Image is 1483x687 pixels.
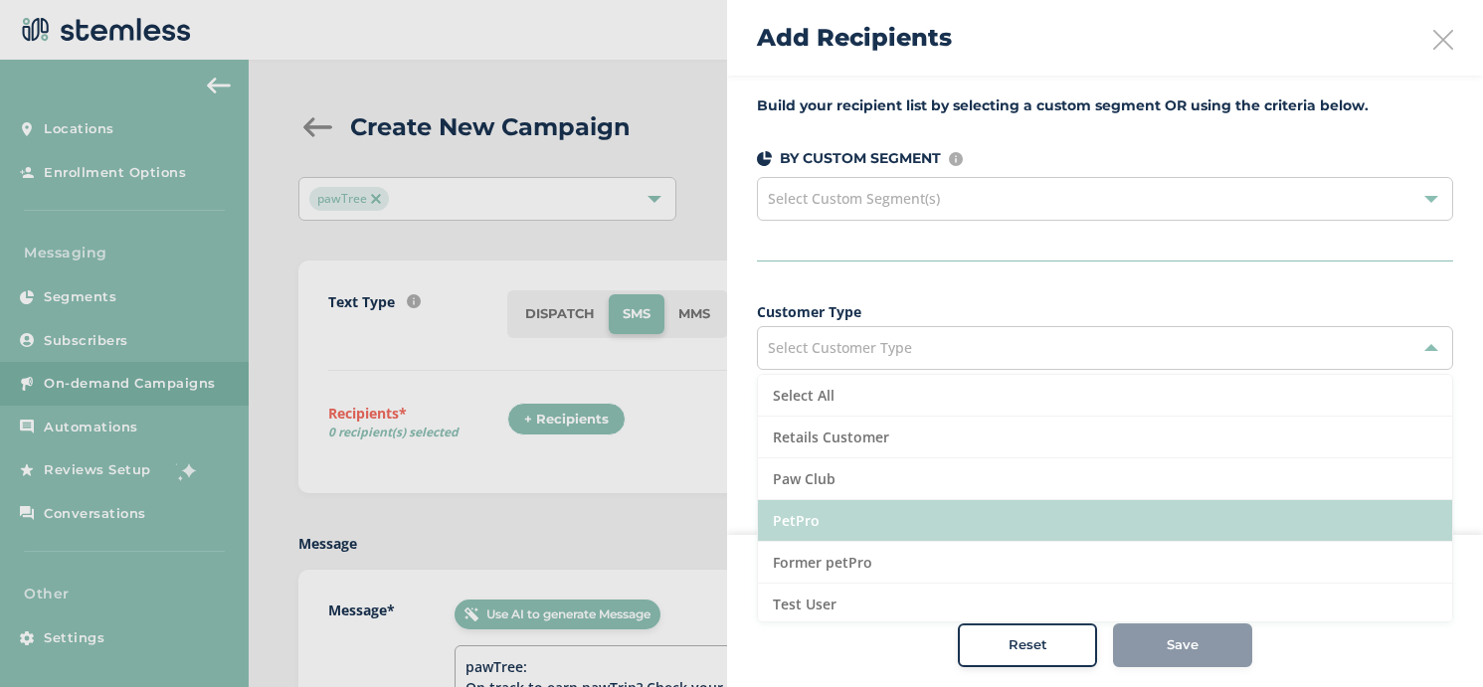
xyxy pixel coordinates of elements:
li: Former petPro [758,542,1452,584]
li: Paw Club [758,458,1452,500]
li: Select All [758,375,1452,417]
label: Customer Type [757,301,1453,322]
li: Test User [758,584,1452,625]
img: icon-segments-dark-074adb27.svg [757,151,772,166]
label: Build your recipient list by selecting a custom segment OR using the criteria below. [757,95,1453,116]
li: Retails Customer [758,417,1452,458]
img: icon-info-236977d2.svg [949,152,963,166]
button: Reset [958,623,1097,667]
p: BY CUSTOM SEGMENT [780,148,941,169]
li: PetPro [758,500,1452,542]
span: Select Custom Segment(s) [768,189,940,208]
h2: Add Recipients [757,20,952,56]
span: Select Customer Type [768,338,912,357]
iframe: Chat Widget [1384,592,1483,687]
span: Reset [1009,635,1047,655]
